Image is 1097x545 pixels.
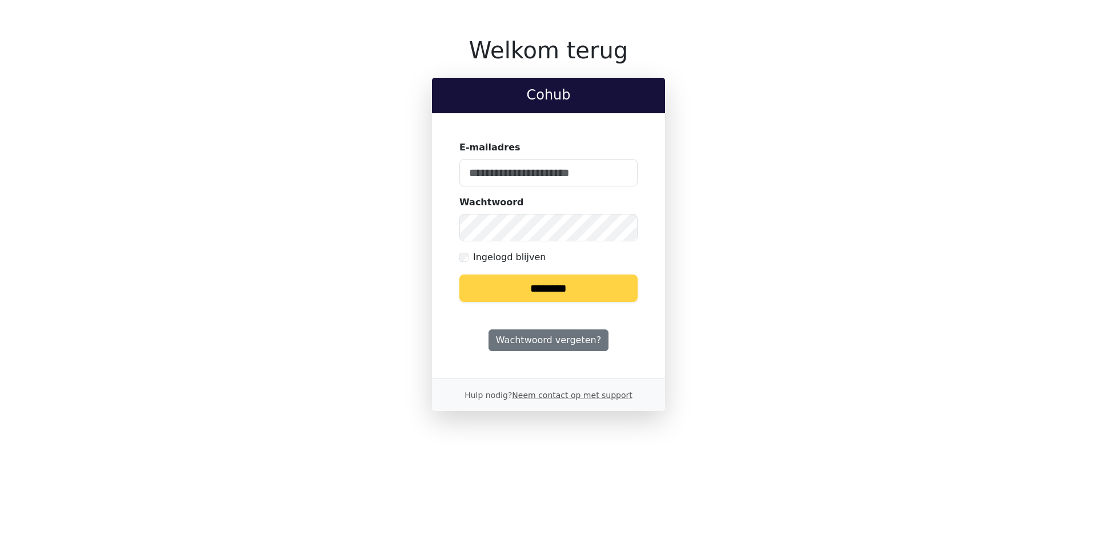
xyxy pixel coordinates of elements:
[489,329,608,351] a: Wachtwoord vergeten?
[441,87,656,104] h2: Cohub
[459,141,521,154] label: E-mailadres
[473,250,546,264] label: Ingelogd blijven
[465,391,632,400] small: Hulp nodig?
[512,391,632,400] a: Neem contact op met support
[459,196,524,209] label: Wachtwoord
[432,37,665,64] h1: Welkom terug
